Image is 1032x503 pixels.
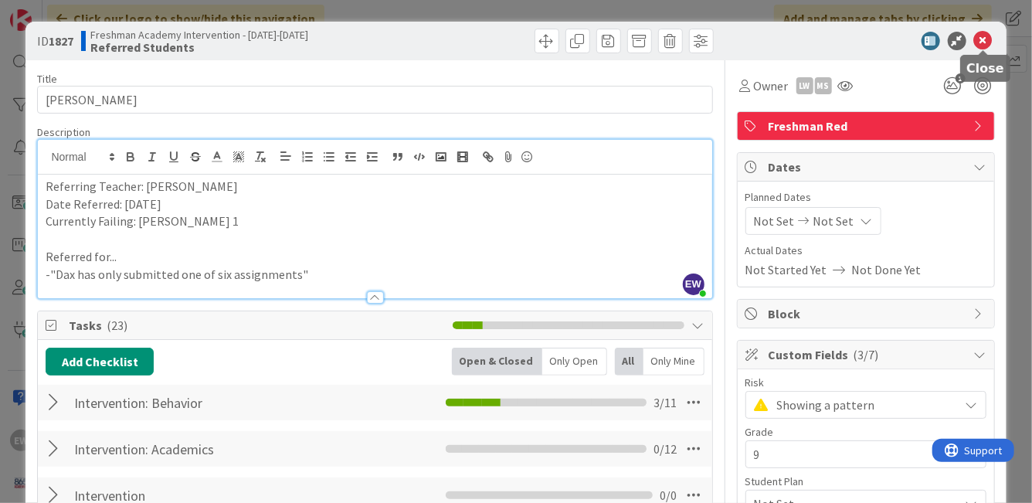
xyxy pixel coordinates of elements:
input: Add Checklist... [69,435,347,463]
span: 0 / 12 [654,440,677,458]
span: Showing a pattern [777,394,952,416]
p: Currently Failing: [PERSON_NAME] 1 [46,212,704,230]
span: ( 23 ) [107,318,127,333]
div: Only Open [542,348,607,376]
p: Referring Teacher: [PERSON_NAME] [46,178,704,195]
div: Ms [815,77,832,94]
b: Referred Students [90,41,308,53]
span: Not Set [813,212,854,230]
span: EW [683,274,704,295]
p: -"Dax has only submitted one of six assignments" [46,266,704,284]
div: Grade [745,427,986,437]
p: Referred for... [46,248,704,266]
span: 1 [956,73,966,83]
label: Title [37,72,57,86]
span: Dates [769,158,966,176]
span: Tasks [69,316,444,335]
div: Student Plan [745,476,986,487]
div: Open & Closed [452,348,542,376]
span: ID [37,32,73,50]
span: 3 / 11 [654,393,677,412]
input: type card name here... [37,86,712,114]
h5: Close [966,61,1004,76]
div: Only Mine [643,348,704,376]
div: LW [796,77,813,94]
span: Actual Dates [745,243,986,259]
div: Risk [745,377,986,388]
span: Planned Dates [745,189,986,206]
span: 9 [754,444,952,465]
input: Add Checklist... [69,389,347,416]
span: Not Started Yet [745,260,827,279]
span: Support [32,2,70,21]
span: Not Set [754,212,795,230]
span: ( 3/7 ) [854,347,879,362]
p: Date Referred: [DATE] [46,195,704,213]
span: Description [37,125,90,139]
span: Freshman Academy Intervention - [DATE]-[DATE] [90,29,308,41]
span: Block [769,304,966,323]
span: Owner [754,76,789,95]
b: 1827 [49,33,73,49]
button: Add Checklist [46,348,154,376]
span: Freshman Red [769,117,966,135]
div: All [615,348,643,376]
span: Not Done Yet [852,260,922,279]
span: Custom Fields [769,345,966,364]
